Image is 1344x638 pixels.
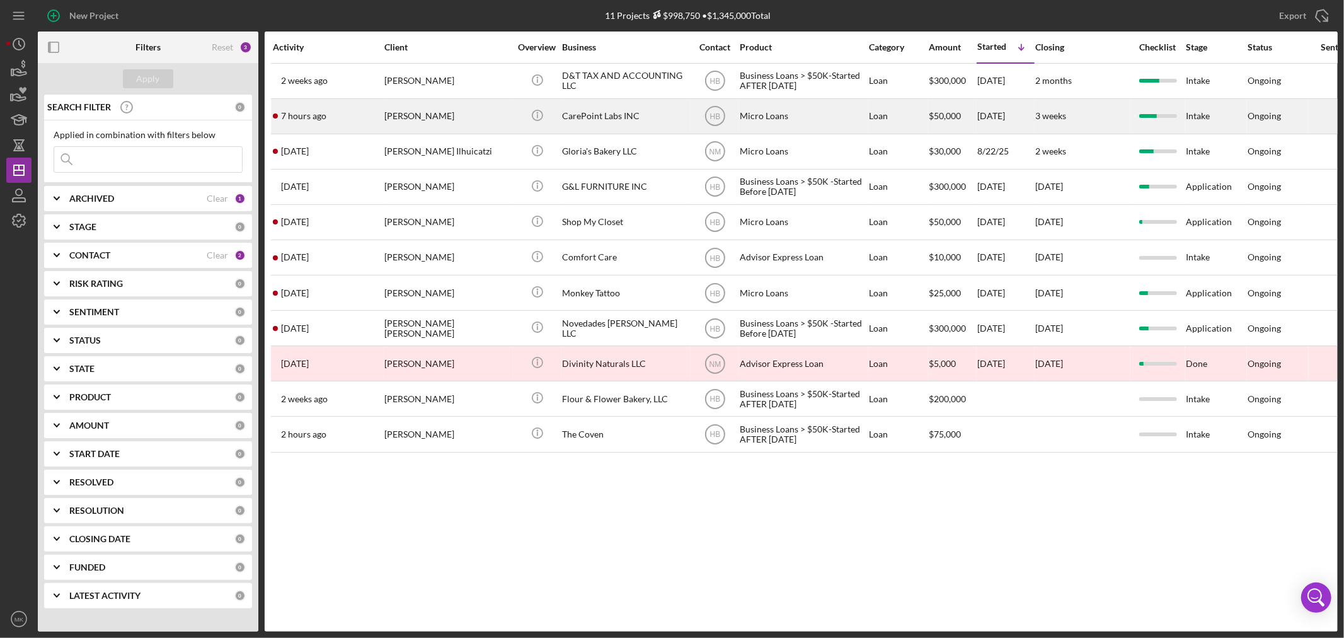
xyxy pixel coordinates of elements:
[69,335,101,345] b: STATUS
[234,420,246,431] div: 0
[929,110,961,121] span: $50,000
[384,170,510,204] div: [PERSON_NAME]
[1248,323,1281,333] div: Ongoing
[869,64,928,98] div: Loan
[234,250,246,261] div: 2
[1248,182,1281,192] div: Ongoing
[562,417,688,451] div: The Coven
[234,335,246,346] div: 0
[929,347,976,380] div: $5,000
[123,69,173,88] button: Apply
[709,431,720,439] text: HB
[281,146,309,156] time: 2025-09-17 17:09
[691,42,738,52] div: Contact
[709,148,721,156] text: NM
[281,288,309,298] time: 2025-06-23 21:26
[562,206,688,239] div: Shop My Closet
[1248,252,1281,262] div: Ongoing
[281,182,309,192] time: 2025-06-25 18:19
[740,100,866,133] div: Micro Loans
[281,217,309,227] time: 2025-05-08 03:34
[1186,311,1246,345] div: Application
[69,449,120,459] b: START DATE
[47,102,111,112] b: SEARCH FILTER
[929,429,961,439] span: $75,000
[1035,323,1063,333] time: [DATE]
[14,616,24,623] text: MK
[869,276,928,310] div: Loan
[1248,288,1281,298] div: Ongoing
[977,311,1034,345] div: [DATE]
[135,42,161,52] b: Filters
[384,206,510,239] div: [PERSON_NAME]
[1035,110,1066,121] time: 3 weeks
[740,347,866,380] div: Advisor Express Loan
[869,347,928,380] div: Loan
[1248,394,1281,404] div: Ongoing
[977,42,1006,52] div: Started
[1186,276,1246,310] div: Application
[562,170,688,204] div: G&L FURNITURE INC
[1266,3,1338,28] button: Export
[1248,42,1308,52] div: Status
[1186,241,1246,274] div: Intake
[1248,111,1281,121] div: Ongoing
[562,347,688,380] div: Divinity Naturals LLC
[650,10,700,21] div: $998,750
[562,135,688,168] div: Gloria's Bakery LLC
[709,183,720,192] text: HB
[869,42,928,52] div: Category
[977,206,1034,239] div: [DATE]
[977,170,1034,204] div: [DATE]
[740,170,866,204] div: Business Loans > $50K -Started Before [DATE]
[740,64,866,98] div: Business Loans > $50K-Started AFTER [DATE]
[281,111,326,121] time: 2025-09-23 14:00
[1248,217,1281,227] div: Ongoing
[740,311,866,345] div: Business Loans > $50K -Started Before [DATE]
[929,287,961,298] span: $25,000
[384,347,510,380] div: [PERSON_NAME]
[869,241,928,274] div: Loan
[1186,64,1246,98] div: Intake
[234,306,246,318] div: 0
[1301,583,1331,613] div: Open Intercom Messenger
[709,253,720,262] text: HB
[54,130,243,140] div: Applied in combination with filters below
[929,146,961,156] span: $30,000
[1186,347,1246,380] div: Done
[69,591,141,601] b: LATEST ACTIVITY
[234,221,246,233] div: 0
[1186,100,1246,133] div: Intake
[384,382,510,415] div: [PERSON_NAME]
[977,241,1034,274] div: [DATE]
[234,101,246,113] div: 0
[384,311,510,345] div: [PERSON_NAME] [PERSON_NAME]
[740,206,866,239] div: Micro Loans
[384,100,510,133] div: [PERSON_NAME]
[929,393,966,404] span: $200,000
[977,135,1034,168] div: 8/22/25
[207,250,228,260] div: Clear
[69,364,95,374] b: STATE
[69,3,118,28] div: New Project
[384,64,510,98] div: [PERSON_NAME]
[514,42,561,52] div: Overview
[977,100,1034,133] div: [DATE]
[562,64,688,98] div: D&T TAX AND ACCOUNTING LLC
[6,606,32,632] button: MK
[69,250,110,260] b: CONTACT
[977,276,1034,310] div: [DATE]
[605,10,771,21] div: 11 Projects • $1,345,000 Total
[69,307,119,317] b: SENTIMENT
[1035,42,1130,52] div: Closing
[234,505,246,516] div: 0
[562,276,688,310] div: Monkey Tattoo
[234,193,246,204] div: 1
[234,448,246,460] div: 0
[709,77,720,86] text: HB
[1186,206,1246,239] div: Application
[740,135,866,168] div: Micro Loans
[740,241,866,274] div: Advisor Express Loan
[869,100,928,133] div: Loan
[234,363,246,374] div: 0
